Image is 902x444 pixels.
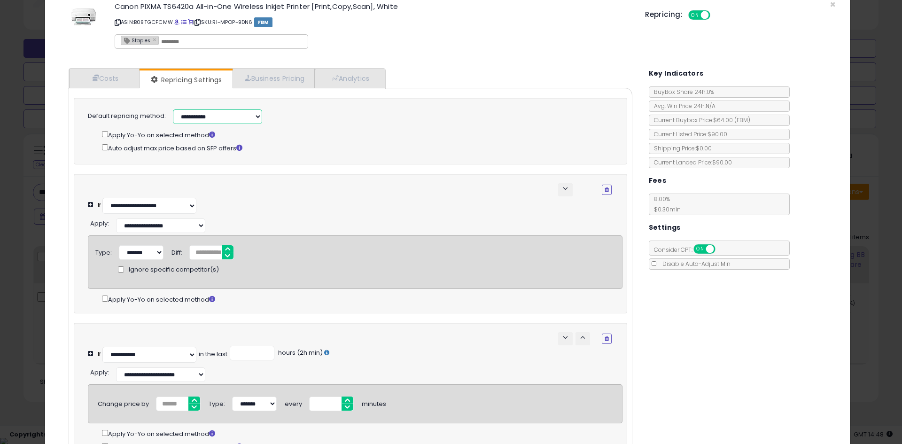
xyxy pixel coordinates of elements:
span: OFF [714,245,729,253]
a: Costs [69,69,140,88]
span: $0.30 min [649,205,681,213]
span: keyboard_arrow_up [578,333,587,342]
div: every [285,397,302,409]
a: × [153,35,158,44]
span: Shipping Price: $0.00 [649,144,712,152]
span: ON [689,11,701,19]
span: Ignore specific competitor(s) [129,265,219,274]
div: Type: [209,397,225,409]
span: Current Listed Price: $90.00 [649,130,727,138]
span: Apply [90,368,108,377]
h5: Repricing: [645,11,683,18]
div: in the last [199,350,227,359]
a: Business Pricing [233,69,315,88]
span: Current Buybox Price: [649,116,750,124]
div: Type: [95,245,112,257]
span: keyboard_arrow_down [561,184,570,193]
h3: Canon PIXMA TS6420a All-in-One Wireless Inkjet Printer [Print,Copy,Scan], White [115,3,631,10]
span: Consider CPT: [649,246,728,254]
span: Apply [90,219,108,228]
i: Remove Condition [605,187,609,193]
a: Repricing Settings [140,70,232,89]
span: 8.00 % [649,195,681,213]
div: Apply Yo-Yo on selected method [102,294,622,304]
a: BuyBox page [174,18,179,26]
div: : [90,216,109,228]
span: OFF [709,11,724,19]
a: All offer listings [181,18,187,26]
div: minutes [362,397,386,409]
span: hours (2h min) [277,348,323,357]
div: Diff: [171,245,182,257]
span: ( FBM ) [734,116,750,124]
span: keyboard_arrow_down [561,333,570,342]
span: ON [694,245,706,253]
div: Auto adjust max price based on SFP offers [102,142,612,153]
span: $64.00 [713,116,750,124]
span: BuyBox Share 24h: 0% [649,88,714,96]
h5: Settings [649,222,681,234]
p: ASIN: B09TGCFCMW | SKU: RI-MPOP-9DN6 [115,15,631,30]
img: 312dfCPS76L._SL60_.jpg [70,3,98,31]
i: Remove Condition [605,336,609,342]
div: Change price by [98,397,149,409]
span: FBM [254,17,273,27]
a: Analytics [315,69,384,88]
span: Staples [121,36,150,44]
span: Disable Auto-Adjust Min [658,260,731,268]
h5: Fees [649,175,667,187]
h5: Key Indicators [649,68,704,79]
a: Your listing only [188,18,193,26]
label: Default repricing method: [88,112,166,121]
span: Current Landed Price: $90.00 [649,158,732,166]
div: : [90,365,109,377]
span: Avg. Win Price 24h: N/A [649,102,715,110]
div: Apply Yo-Yo on selected method [102,428,622,439]
div: Apply Yo-Yo on selected method [102,129,612,140]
